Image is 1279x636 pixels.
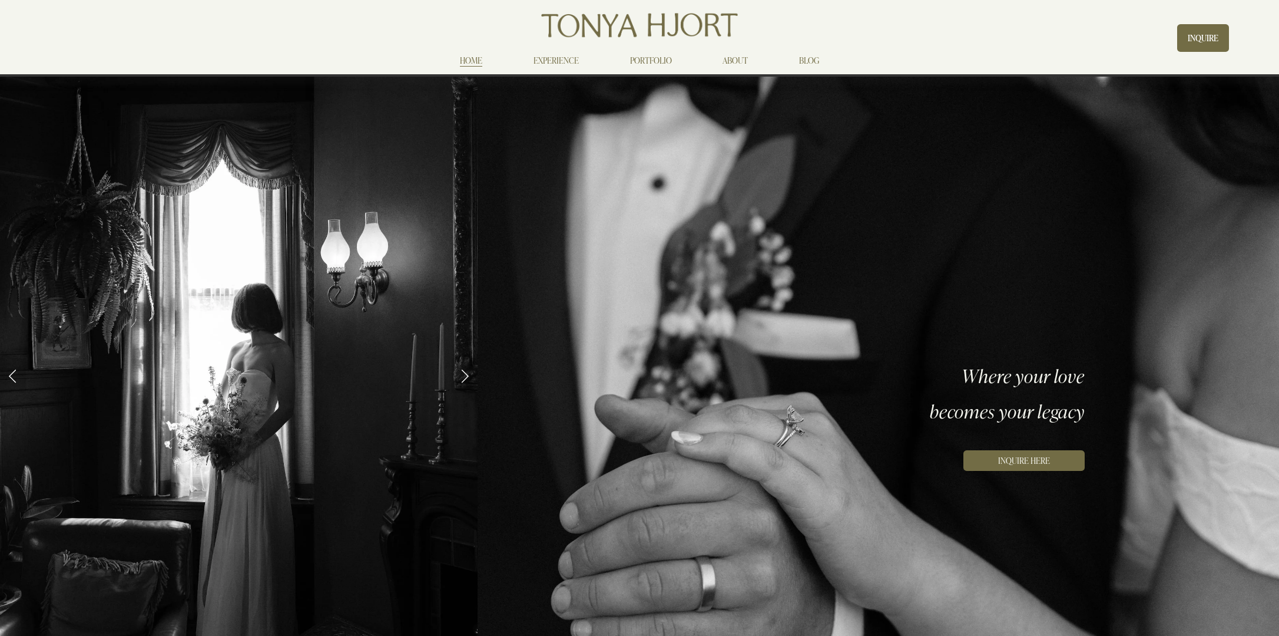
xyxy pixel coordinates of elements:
[723,54,748,68] a: ABOUT
[630,54,672,68] a: PORTFOLIO
[460,54,482,68] a: HOME
[761,402,1085,421] h3: becomes your legacy
[799,54,819,68] a: BLOG
[963,450,1085,471] a: INQUIRE HERE
[1177,24,1229,52] a: INQUIRE
[761,367,1085,385] h3: Where your love
[452,358,478,393] a: Next Slide
[539,9,740,42] img: Tonya Hjort
[534,54,579,68] a: EXPERIENCE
